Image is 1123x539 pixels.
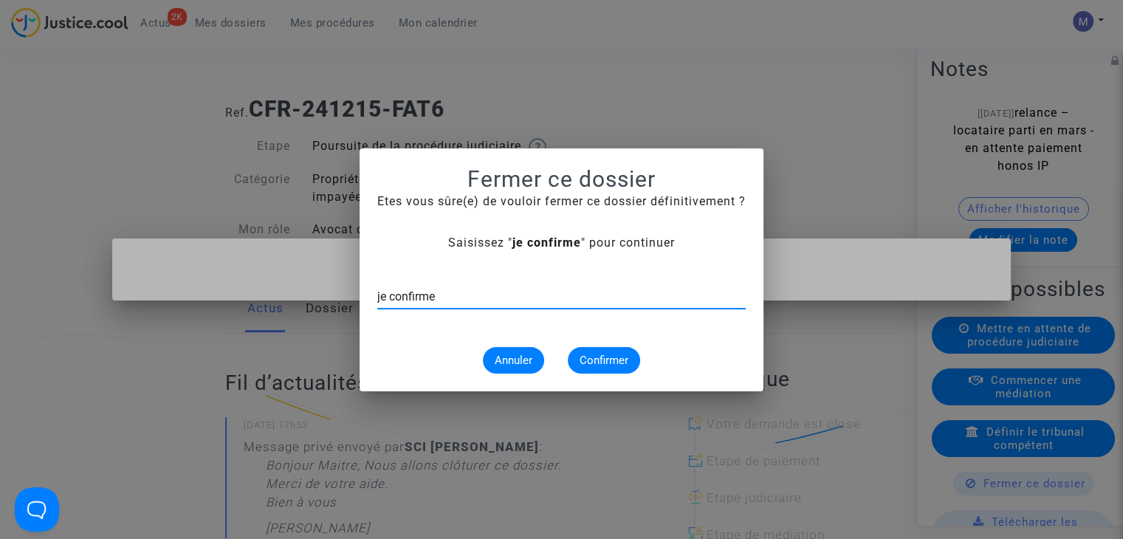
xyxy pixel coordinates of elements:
[568,347,640,374] button: Confirmer
[483,347,544,374] button: Annuler
[580,354,628,367] span: Confirmer
[15,487,59,532] iframe: Help Scout Beacon - Open
[377,234,746,252] div: Saisissez " " pour continuer
[377,166,746,193] h1: Fermer ce dossier
[495,354,532,367] span: Annuler
[512,236,581,250] b: je confirme
[377,194,746,208] span: Etes vous sûre(e) de vouloir fermer ce dossier définitivement ?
